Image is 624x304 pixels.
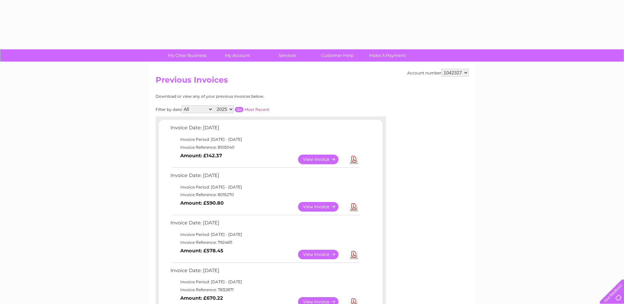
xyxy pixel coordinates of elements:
[169,278,361,286] td: Invoice Period: [DATE] - [DATE]
[244,107,269,112] a: Most Recent
[156,105,328,113] div: Filter by date
[169,218,361,231] td: Invoice Date: [DATE]
[350,202,358,212] a: Download
[160,49,214,62] a: My Clear Business
[210,49,264,62] a: My Account
[169,123,361,136] td: Invoice Date: [DATE]
[310,49,364,62] a: Customer Help
[169,183,361,191] td: Invoice Period: [DATE] - [DATE]
[180,153,222,159] b: Amount: £142.37
[169,191,361,199] td: Invoice Reference: 8015270
[169,231,361,239] td: Invoice Period: [DATE] - [DATE]
[180,248,223,254] b: Amount: £578.45
[360,49,414,62] a: Make A Payment
[407,69,469,77] div: Account number
[260,49,314,62] a: Services
[298,155,346,164] a: View
[169,266,361,278] td: Invoice Date: [DATE]
[156,75,469,88] h2: Previous Invoices
[156,94,328,99] div: Download or view any of your previous invoices below.
[169,171,361,183] td: Invoice Date: [DATE]
[169,239,361,246] td: Invoice Reference: 7924611
[180,200,224,206] b: Amount: £590.80
[169,136,361,143] td: Invoice Period: [DATE] - [DATE]
[169,143,361,151] td: Invoice Reference: 8105040
[350,250,358,259] a: Download
[298,202,346,212] a: View
[180,295,223,301] b: Amount: £670.22
[298,250,346,259] a: View
[350,155,358,164] a: Download
[169,286,361,294] td: Invoice Reference: 7832871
